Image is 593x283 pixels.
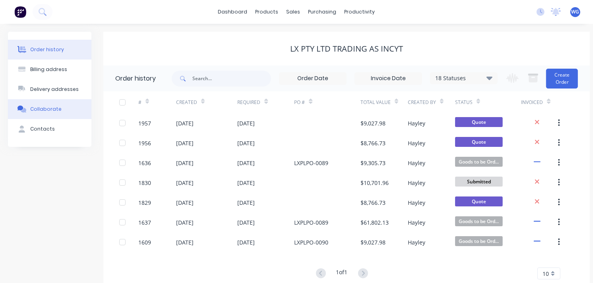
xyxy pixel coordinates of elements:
[237,159,255,167] div: [DATE]
[283,6,304,18] div: sales
[408,198,425,207] div: Hayley
[8,79,91,99] button: Delivery addresses
[408,238,425,246] div: Hayley
[138,119,151,127] div: 1957
[138,218,151,227] div: 1637
[176,139,194,147] div: [DATE]
[455,91,521,113] div: Status
[455,236,503,246] span: Goods to be Ord...
[294,99,305,106] div: PO #
[252,6,283,18] div: products
[30,125,55,133] div: Contacts
[8,40,91,60] button: Order history
[543,270,549,278] span: 10
[8,99,91,119] button: Collaborate
[279,73,346,85] input: Order Date
[14,6,26,18] img: Factory
[237,91,294,113] div: Required
[341,6,379,18] div: productivity
[408,139,425,147] div: Hayley
[237,99,260,106] div: Required
[176,179,194,187] div: [DATE]
[408,218,425,227] div: Hayley
[360,198,386,207] div: $8,766.73
[455,157,503,167] span: Goods to be Ord...
[237,198,255,207] div: [DATE]
[572,8,579,15] span: WG
[455,216,503,226] span: Goods to be Ord...
[138,238,151,246] div: 1609
[176,159,194,167] div: [DATE]
[304,6,341,18] div: purchasing
[294,238,328,246] div: LXPLPO-0090
[30,106,62,113] div: Collaborate
[176,91,238,113] div: Created
[138,139,151,147] div: 1956
[138,91,176,113] div: #
[521,99,543,106] div: Invoiced
[237,119,255,127] div: [DATE]
[360,91,408,113] div: Total Value
[214,6,252,18] a: dashboard
[138,179,151,187] div: 1830
[408,119,425,127] div: Hayley
[360,218,389,227] div: $61,802.13
[176,238,194,246] div: [DATE]
[408,99,436,106] div: Created By
[30,46,64,53] div: Order history
[176,218,194,227] div: [DATE]
[8,60,91,79] button: Billing address
[176,119,194,127] div: [DATE]
[290,44,403,54] div: LX Pty Ltd trading as INCYT
[192,71,271,87] input: Search...
[360,179,389,187] div: $10,701.96
[430,74,497,83] div: 18 Statuses
[408,159,425,167] div: Hayley
[408,91,455,113] div: Created By
[521,91,559,113] div: Invoiced
[455,117,503,127] span: Quote
[30,66,67,73] div: Billing address
[237,218,255,227] div: [DATE]
[176,198,194,207] div: [DATE]
[237,179,255,187] div: [DATE]
[408,179,425,187] div: Hayley
[294,91,360,113] div: PO #
[336,268,348,279] div: 1 of 1
[8,119,91,139] button: Contacts
[237,238,255,246] div: [DATE]
[294,159,328,167] div: LXPLPO-0089
[360,99,391,106] div: Total Value
[360,119,386,127] div: $9,027.98
[360,139,386,147] div: $8,766.73
[294,218,328,227] div: LXPLPO-0089
[176,99,197,106] div: Created
[138,159,151,167] div: 1636
[455,99,473,106] div: Status
[355,73,422,85] input: Invoice Date
[115,74,156,83] div: Order history
[546,69,578,89] button: Create Order
[360,159,386,167] div: $9,305.73
[237,139,255,147] div: [DATE]
[455,196,503,206] span: Quote
[138,99,141,106] div: #
[30,86,79,93] div: Delivery addresses
[360,238,386,246] div: $9,027.98
[138,198,151,207] div: 1829
[455,177,503,187] span: Submitted
[455,137,503,147] span: Quote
